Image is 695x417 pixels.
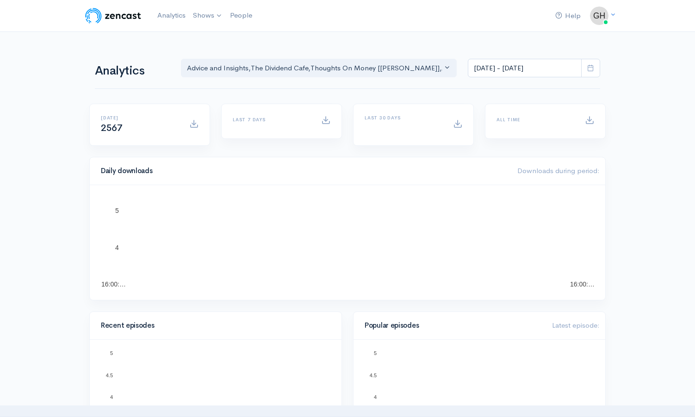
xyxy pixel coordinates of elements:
h6: Last 30 days [365,115,442,120]
h6: [DATE] [101,115,178,120]
img: ZenCast Logo [84,6,143,25]
span: Latest episode: [552,321,600,330]
text: 16:00:… [101,280,126,288]
button: Advice and Insights, The Dividend Cafe, Thoughts On Money [TOM], Alt Blend, On the Hook [181,59,457,78]
h4: Daily downloads [101,167,506,175]
span: 2567 [101,122,122,134]
a: Analytics [154,6,189,25]
div: Advice and Insights , The Dividend Cafe , Thoughts On Money [[PERSON_NAME]] , Alt Blend , On the ... [187,63,442,74]
h6: All time [496,117,574,122]
h6: Last 7 days [233,117,310,122]
svg: A chart. [101,196,595,289]
h4: Recent episodes [101,322,325,330]
a: Help [552,6,584,26]
text: 4 [110,394,113,400]
text: 16:00:… [570,280,595,288]
span: Downloads during period: [517,166,600,175]
iframe: gist-messenger-bubble-iframe [664,386,686,408]
text: 4.5 [106,372,113,378]
text: 5 [115,207,119,214]
text: 5 [374,350,377,356]
a: Shows [189,6,226,26]
text: 5 [110,350,113,356]
h1: Analytics [95,64,170,78]
input: analytics date range selector [468,59,582,78]
text: 4 [374,394,377,400]
a: People [226,6,256,25]
text: 4 [115,244,119,251]
text: 4.5 [370,372,377,378]
h4: Popular episodes [365,322,541,330]
img: ... [590,6,608,25]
